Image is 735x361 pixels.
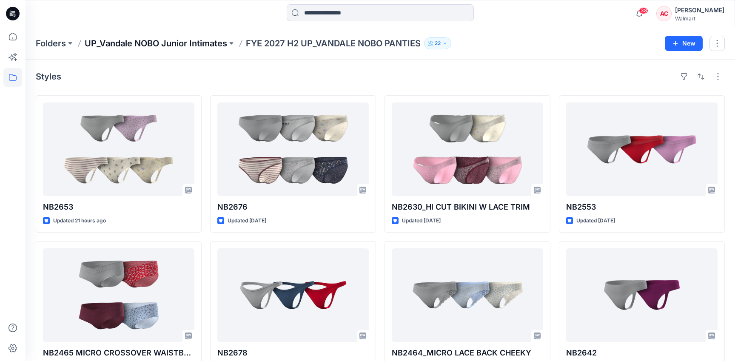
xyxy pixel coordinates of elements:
[576,216,615,225] p: Updated [DATE]
[656,6,672,21] div: AC
[53,216,106,225] p: Updated 21 hours ago
[566,347,718,359] p: NB2642
[566,248,718,342] a: NB2642
[43,102,194,196] a: NB2653
[566,201,718,213] p: NB2553
[217,347,369,359] p: NB2678
[566,102,718,196] a: NB2553
[43,248,194,342] a: NB2465 MICRO CROSSOVER WAISTBAND HIPSTER
[217,201,369,213] p: NB2676
[217,102,369,196] a: NB2676
[43,347,194,359] p: NB2465 MICRO CROSSOVER WAISTBAND HIPSTER
[665,36,703,51] button: New
[43,201,194,213] p: NB2653
[36,37,66,49] a: Folders
[435,39,441,48] p: 22
[424,37,451,49] button: 22
[675,5,724,15] div: [PERSON_NAME]
[639,7,648,14] span: 38
[36,71,61,82] h4: Styles
[228,216,266,225] p: Updated [DATE]
[402,216,441,225] p: Updated [DATE]
[246,37,421,49] p: FYE 2027 H2 UP_VANDALE NOBO PANTIES
[392,347,543,359] p: NB2464_MICRO LACE BACK CHEEKY
[392,248,543,342] a: NB2464_MICRO LACE BACK CHEEKY
[392,102,543,196] a: NB2630_HI CUT BIKINI W LACE TRIM
[85,37,227,49] a: UP_Vandale NOBO Junior Intimates
[217,248,369,342] a: NB2678
[675,15,724,22] div: Walmart
[392,201,543,213] p: NB2630_HI CUT BIKINI W LACE TRIM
